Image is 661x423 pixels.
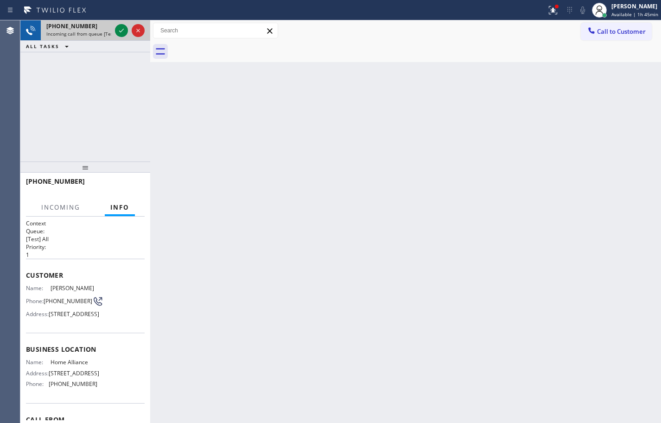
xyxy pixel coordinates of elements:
button: Call to Customer [581,23,652,40]
span: Customer [26,271,145,280]
span: Call to Customer [597,27,646,36]
div: [PERSON_NAME] [611,2,658,10]
button: Incoming [36,199,86,217]
span: Available | 1h 45min [611,11,658,18]
button: Accept [115,24,128,37]
span: Name: [26,359,51,366]
span: Home Alliance [51,359,97,366]
span: ALL TASKS [26,43,59,50]
span: [PERSON_NAME] [51,285,97,292]
span: [PHONE_NUMBER] [44,298,92,305]
span: Business location [26,345,145,354]
button: ALL TASKS [20,41,78,52]
button: Reject [132,24,145,37]
button: Mute [576,4,589,17]
p: 1 [26,251,145,259]
h2: Queue: [26,227,145,235]
span: [PHONE_NUMBER] [46,22,97,30]
span: Address: [26,311,49,317]
span: Address: [26,370,49,377]
span: Incoming call from queue [Test] All [46,31,123,37]
span: [PHONE_NUMBER] [26,177,85,186]
span: Name: [26,285,51,292]
h1: Context [26,219,145,227]
p: [Test] All [26,235,145,243]
button: Info [105,199,135,217]
span: Incoming [41,203,80,211]
h2: Priority: [26,243,145,251]
span: [STREET_ADDRESS] [49,311,99,317]
span: [PHONE_NUMBER] [49,380,97,387]
input: Search [153,23,278,38]
span: Info [110,203,129,211]
span: Phone: [26,298,44,305]
span: [STREET_ADDRESS] [49,370,99,377]
span: Phone: [26,380,49,387]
